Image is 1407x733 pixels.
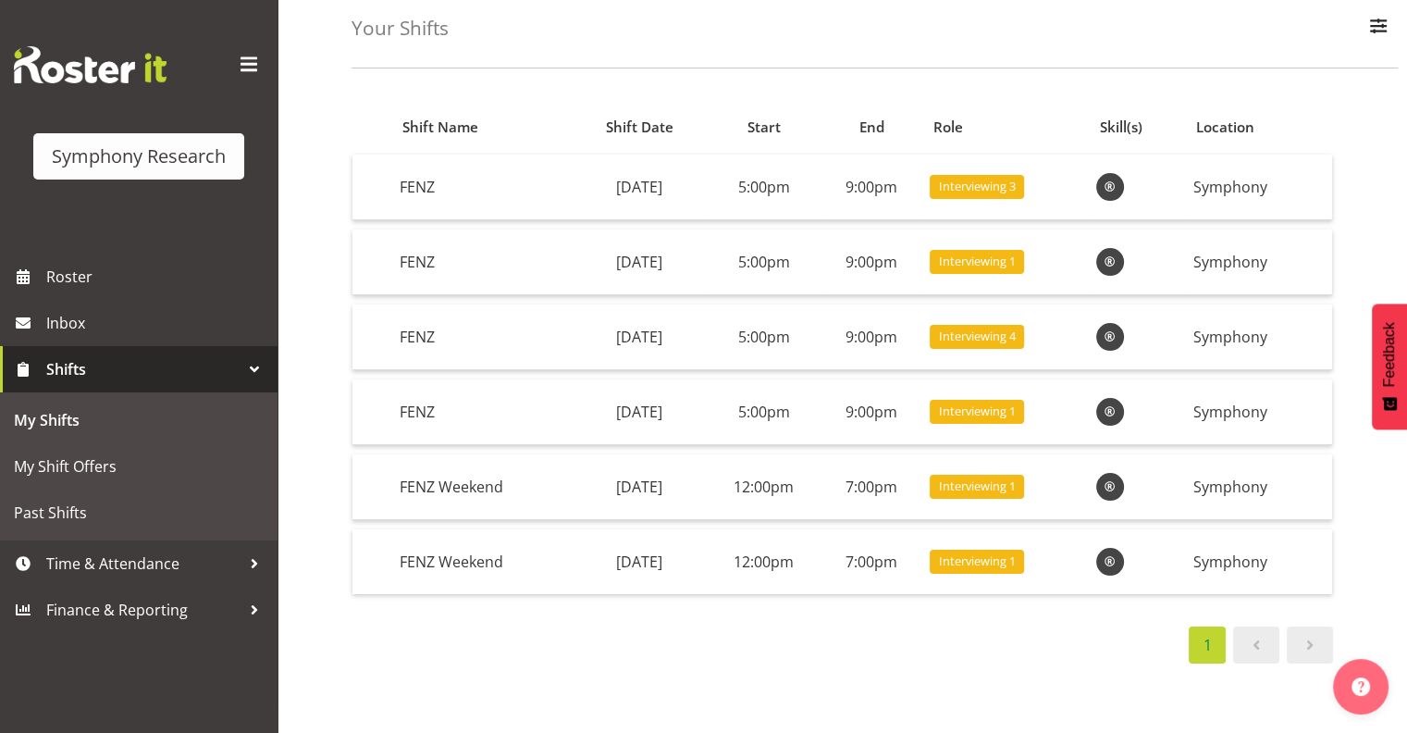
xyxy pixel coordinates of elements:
span: Roster [46,263,268,291]
td: 12:00pm [707,454,821,520]
span: My Shifts [14,406,264,434]
span: Interviewing 1 [939,403,1016,420]
td: [DATE] [572,529,707,594]
td: FENZ [392,379,573,445]
span: My Shift Offers [14,453,264,480]
a: Past Shifts [5,490,273,536]
td: 5:00pm [707,304,821,370]
span: Location [1196,117,1254,138]
span: Feedback [1381,322,1398,387]
span: End [859,117,884,138]
span: Start [747,117,781,138]
span: Shifts [46,355,241,383]
td: 7:00pm [821,529,923,594]
h4: Your Shifts [352,18,449,39]
span: Interviewing 3 [939,178,1016,195]
a: My Shifts [5,397,273,443]
span: Skill(s) [1099,117,1142,138]
td: Symphony [1186,230,1332,295]
span: Shift Name [402,117,478,138]
td: Symphony [1186,155,1332,220]
a: My Shift Offers [5,443,273,490]
td: [DATE] [572,379,707,445]
td: Symphony [1186,379,1332,445]
td: Symphony [1186,304,1332,370]
td: 9:00pm [821,379,923,445]
td: 9:00pm [821,304,923,370]
td: [DATE] [572,155,707,220]
span: Inbox [46,309,268,337]
button: Feedback - Show survey [1372,304,1407,429]
span: Interviewing 1 [939,478,1016,495]
td: 5:00pm [707,155,821,220]
td: 12:00pm [707,529,821,594]
td: 9:00pm [821,230,923,295]
button: Filter Employees [1359,8,1398,49]
img: help-xxl-2.png [1351,677,1370,696]
span: Interviewing 1 [939,253,1016,270]
span: Interviewing 4 [939,328,1016,345]
td: FENZ [392,304,573,370]
td: 7:00pm [821,454,923,520]
span: Time & Attendance [46,550,241,578]
div: Symphony Research [52,143,226,170]
td: FENZ Weekend [392,454,573,520]
td: FENZ Weekend [392,529,573,594]
td: [DATE] [572,304,707,370]
span: Interviewing 1 [939,553,1016,570]
td: 5:00pm [707,230,821,295]
span: Shift Date [606,117,673,138]
td: Symphony [1186,529,1332,594]
td: Symphony [1186,454,1332,520]
td: [DATE] [572,454,707,520]
td: FENZ [392,230,573,295]
span: Past Shifts [14,499,264,527]
td: 9:00pm [821,155,923,220]
img: Rosterit website logo [14,46,167,83]
td: 5:00pm [707,379,821,445]
span: Role [932,117,962,138]
span: Finance & Reporting [46,596,241,624]
td: FENZ [392,155,573,220]
td: [DATE] [572,230,707,295]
